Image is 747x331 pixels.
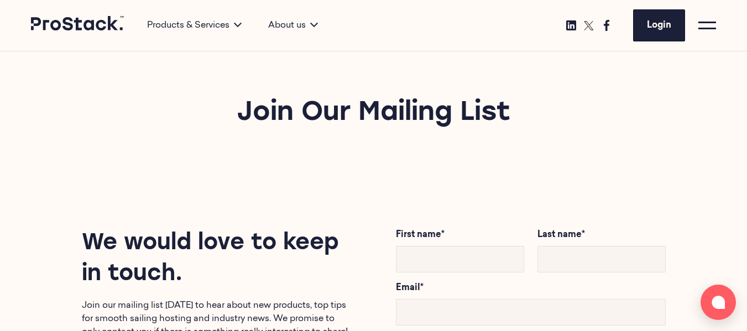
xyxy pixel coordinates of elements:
[396,281,666,295] label: Email*
[82,228,352,290] h2: We would love to keep in touch.
[31,96,716,131] h1: Join Our Mailing List
[701,285,736,320] button: Open chat window
[396,228,524,241] label: First name*
[134,19,255,32] div: Products & Services
[633,9,685,41] a: Login
[537,228,666,241] label: Last name*
[31,16,125,35] a: Prostack logo
[647,21,671,30] span: Login
[255,19,331,32] div: About us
